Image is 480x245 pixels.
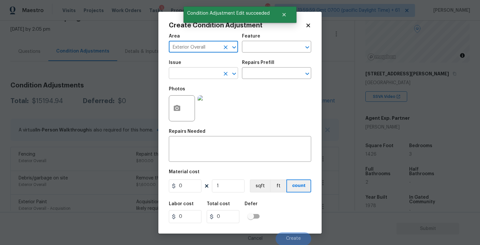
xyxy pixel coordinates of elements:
[242,34,260,38] h5: Feature
[248,236,263,241] span: Cancel
[169,60,181,65] h5: Issue
[273,8,295,21] button: Close
[169,170,200,174] h5: Material cost
[169,202,194,206] h5: Labor cost
[270,179,286,192] button: ft
[169,87,185,91] h5: Photos
[169,34,180,38] h5: Area
[169,129,205,134] h5: Repairs Needed
[286,179,311,192] button: count
[184,7,273,20] span: Condition Adjustment Edit succeeded
[286,236,301,241] span: Create
[242,60,274,65] h5: Repairs Prefill
[207,202,230,206] h5: Total cost
[245,202,258,206] h5: Defer
[169,22,305,29] h2: Create Condition Adjustment
[221,69,230,78] button: Clear
[250,179,270,192] button: sqft
[303,69,312,78] button: Open
[303,43,312,52] button: Open
[221,43,230,52] button: Clear
[230,43,239,52] button: Open
[230,69,239,78] button: Open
